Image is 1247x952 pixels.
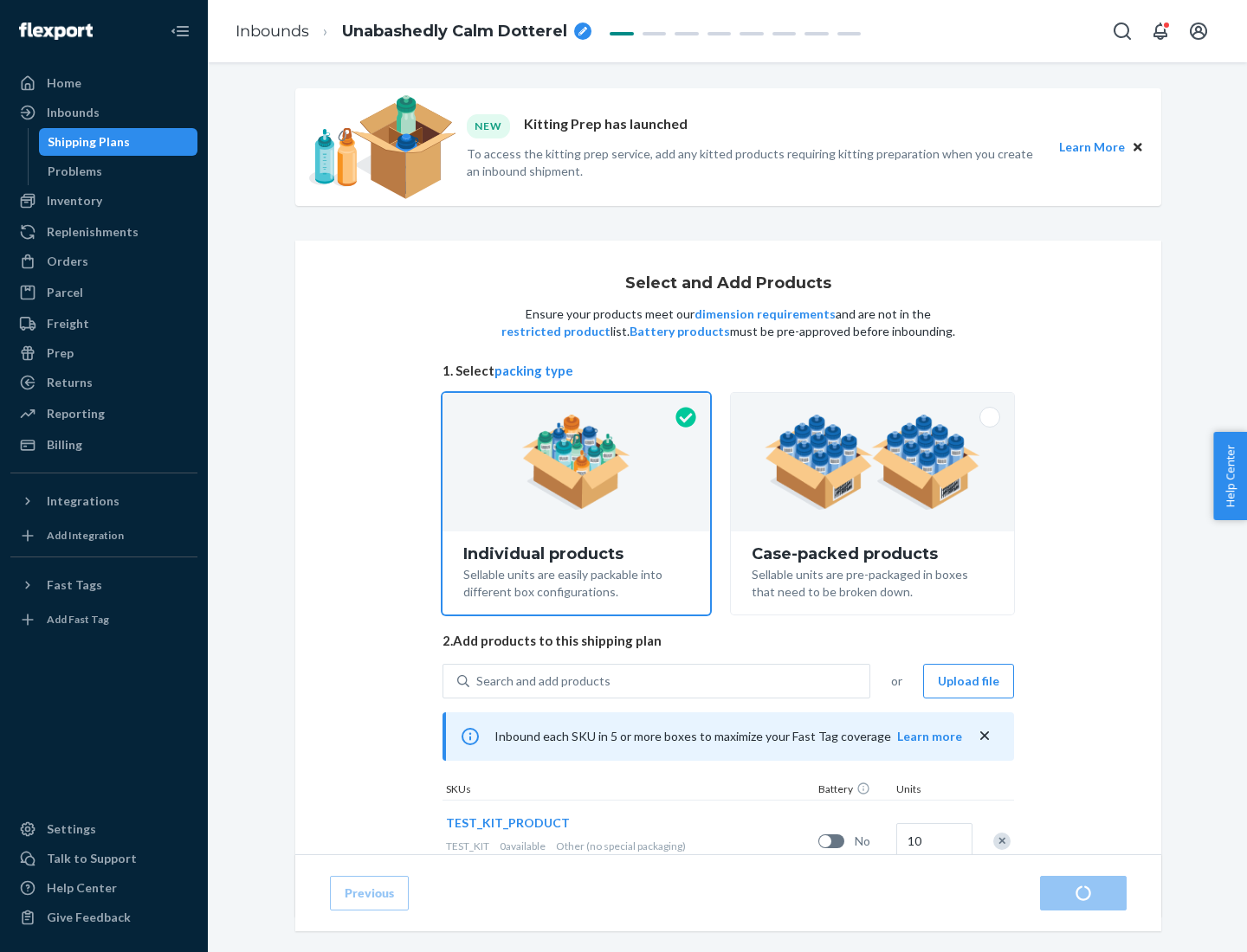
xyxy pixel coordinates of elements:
[47,909,131,926] div: Give Feedback
[893,782,971,800] div: Units
[330,876,409,910] button: Previous
[10,218,197,246] a: Replenishments
[443,782,815,800] div: SKUs
[1059,138,1125,157] button: Learn More
[476,672,611,690] div: Search and add products
[500,839,546,852] span: 0 available
[236,22,309,41] a: Inbounds
[1213,432,1247,520] button: Help Center
[446,815,570,830] span: TEST_KIT_PRODUCT
[501,323,611,340] button: restricted product
[10,99,197,126] a: Inbounds
[896,823,972,858] input: Quantity
[10,571,197,599] button: Fast Tags
[163,14,197,48] button: Close Navigation
[47,192,102,209] div: Inventory
[897,728,962,745] button: Learn more
[10,522,197,550] a: Add Integration
[10,606,197,634] a: Add Fast Tag
[10,815,197,843] a: Settings
[522,415,630,510] img: individual-pack.facf35554cb0f1810c75b2bd6df2d64e.png
[48,133,130,151] div: Shipping Plans
[10,874,197,902] a: Help Center
[39,128,198,156] a: Shipping Plans
[446,839,811,853] div: Other (no special packaging)
[443,632,1014,650] span: 2. Add products to this shipping plan
[500,306,957,340] p: Ensure your products meet our and are not in the list. must be pre-approved before inbounding.
[47,879,117,897] div: Help Center
[47,405,105,422] div: Reporting
[342,21,567,43] span: Unabashedly Calm Dotterel
[222,6,605,57] ol: breadcrumbs
[463,563,689,601] div: Sellable units are easily packable into different box configurations.
[10,310,197,338] a: Freight
[993,833,1011,850] div: Remove Item
[752,563,993,601] div: Sellable units are pre-packaged in boxes that need to be broken down.
[19,23,93,40] img: Flexport logo
[39,158,198,185] a: Problems
[765,415,980,510] img: case-pack.59cecea509d18c883b923b81aeac6d0b.png
[494,362,573,380] button: packing type
[10,248,197,275] a: Orders
[630,323,730,340] button: Battery products
[47,576,102,594] div: Fast Tags
[47,374,93,391] div: Returns
[1128,138,1147,157] button: Close
[923,664,1014,698] button: Upload file
[443,712,1014,761] div: Inbound each SKU in 5 or more boxes to maximize your Fast Tag coverage
[10,279,197,306] a: Parcel
[47,74,81,92] div: Home
[48,163,102,180] div: Problems
[10,431,197,459] a: Billing
[47,850,137,867] div: Talk to Support
[47,344,74,362] div: Prep
[47,253,88,270] div: Orders
[446,814,570,832] button: TEST_KIT_PRODUCT
[10,187,197,215] a: Inventory
[815,782,893,800] div: Battery
[463,545,689,563] div: Individual products
[695,306,836,323] button: dimension requirements
[10,69,197,97] a: Home
[1181,14,1216,48] button: Open account menu
[47,284,83,301] div: Parcel
[10,904,197,931] button: Give Feedback
[47,492,120,510] div: Integrations
[752,545,993,563] div: Case-packed products
[446,839,489,852] span: TEST_KIT
[625,275,831,293] h1: Select and Add Products
[10,400,197,428] a: Reporting
[47,820,96,838] div: Settings
[47,315,89,332] div: Freight
[10,369,197,396] a: Returns
[47,612,109,627] div: Add Fast Tag
[443,362,1014,380] span: 1. Select
[10,487,197,515] button: Integrations
[891,672,902,690] span: or
[47,528,124,543] div: Add Integration
[855,833,889,850] span: No
[524,114,688,138] p: Kitting Prep has launched
[47,104,100,121] div: Inbounds
[47,223,139,241] div: Replenishments
[10,845,197,872] a: Talk to Support
[467,114,510,138] div: NEW
[1143,14,1178,48] button: Open notifications
[10,339,197,367] a: Prep
[976,727,993,745] button: close
[47,436,82,453] div: Billing
[467,145,1043,180] p: To access the kitting prep service, add any kitted products requiring kitting preparation when yo...
[1105,14,1140,48] button: Open Search Box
